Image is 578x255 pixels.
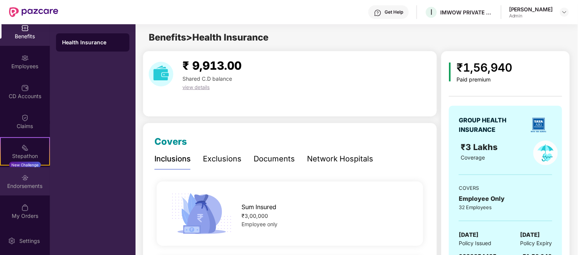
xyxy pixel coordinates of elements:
[203,153,241,165] div: Exclusions
[149,32,268,43] span: Benefits > Health Insurance
[21,24,29,32] img: svg+xml;base64,PHN2ZyBpZD0iQmVuZWZpdHMiIHhtbG5zPSJodHRwOi8vd3d3LnczLm9yZy8yMDAwL3N2ZyIgd2lkdGg9Ij...
[254,153,295,165] div: Documents
[9,162,41,168] div: New Challenge
[182,75,232,82] span: Shared C.D balance
[457,77,513,83] div: Paid premium
[385,9,403,15] div: Get Help
[459,116,525,135] div: GROUP HEALTH INSURANCE
[21,84,29,92] img: svg+xml;base64,PHN2ZyBpZD0iQ0RfQWNjb3VudHMiIGRhdGEtbmFtZT0iQ0QgQWNjb3VudHMiIHhtbG5zPSJodHRwOi8vd3...
[169,191,234,236] img: icon
[149,62,173,86] img: download
[21,204,29,211] img: svg+xml;base64,PHN2ZyBpZD0iTXlfT3JkZXJzIiBkYXRhLW5hbWU9Ik15IE9yZGVycyIgeG1sbnM9Imh0dHA6Ly93d3cudz...
[21,114,29,122] img: svg+xml;base64,PHN2ZyBpZD0iQ2xhaW0iIHhtbG5zPSJodHRwOi8vd3d3LnczLm9yZy8yMDAwL3N2ZyIgd2lkdGg9IjIwIi...
[457,59,513,77] div: ₹1,56,940
[1,152,49,160] div: Stepathon
[449,63,451,81] img: icon
[182,84,210,90] span: view details
[374,9,382,17] img: svg+xml;base64,PHN2ZyBpZD0iSGVscC0zMngzMiIgeG1sbnM9Imh0dHA6Ly93d3cudzMub3JnLzIwMDAvc3ZnIiB3aWR0aD...
[307,153,373,165] div: Network Hospitals
[459,194,552,203] div: Employee Only
[21,144,29,152] img: svg+xml;base64,PHN2ZyB4bWxucz0iaHR0cDovL3d3dy53My5vcmcvMjAwMC9zdmciIHdpZHRoPSIyMSIgaGVpZ2h0PSIyMC...
[461,142,500,152] span: ₹3 Lakhs
[21,54,29,62] img: svg+xml;base64,PHN2ZyBpZD0iRW1wbG95ZWVzIiB4bWxucz0iaHR0cDovL3d3dy53My5vcmcvMjAwMC9zdmciIHdpZHRoPS...
[459,184,552,192] div: COVERS
[509,13,553,19] div: Admin
[520,239,552,247] span: Policy Expiry
[459,203,552,211] div: 32 Employees
[9,7,58,17] img: New Pazcare Logo
[154,153,191,165] div: Inclusions
[182,59,241,72] span: ₹ 9,913.00
[8,237,16,245] img: svg+xml;base64,PHN2ZyBpZD0iU2V0dGluZy0yMHgyMCIgeG1sbnM9Imh0dHA6Ly93d3cudzMub3JnLzIwMDAvc3ZnIiB3aW...
[533,141,558,165] img: policyIcon
[509,6,553,13] div: [PERSON_NAME]
[459,230,478,239] span: [DATE]
[459,239,491,247] span: Policy Issued
[62,39,123,46] div: Health Insurance
[461,154,485,161] span: Coverage
[241,212,411,220] div: ₹3,00,000
[430,8,432,17] span: I
[154,136,187,147] span: Covers
[528,114,550,136] img: insurerLogo
[21,174,29,181] img: svg+xml;base64,PHN2ZyBpZD0iRW5kb3JzZW1lbnRzIiB4bWxucz0iaHR0cDovL3d3dy53My5vcmcvMjAwMC9zdmciIHdpZH...
[440,9,493,16] div: IMWOW PRIVATE LIMITED
[520,230,540,239] span: [DATE]
[241,202,276,212] span: Sum Insured
[241,221,277,227] span: Employee only
[561,9,567,15] img: svg+xml;base64,PHN2ZyBpZD0iRHJvcGRvd24tMzJ4MzIiIHhtbG5zPSJodHRwOi8vd3d3LnczLm9yZy8yMDAwL3N2ZyIgd2...
[17,237,42,245] div: Settings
